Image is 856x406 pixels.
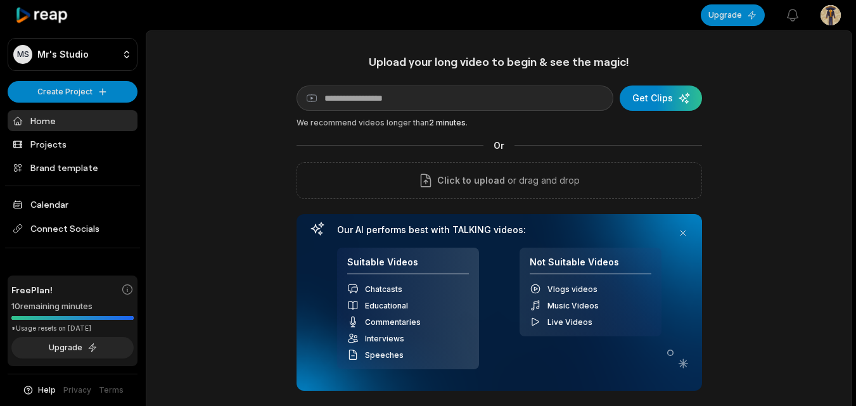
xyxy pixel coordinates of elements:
[337,224,661,236] h3: Our AI performs best with TALKING videos:
[297,54,702,69] h1: Upload your long video to begin & see the magic!
[13,45,32,64] div: MS
[547,317,592,327] span: Live Videos
[63,384,91,396] a: Privacy
[429,118,466,127] span: 2 minutes
[22,384,56,396] button: Help
[99,384,124,396] a: Terms
[8,110,137,131] a: Home
[365,284,402,294] span: Chatcasts
[365,334,404,343] span: Interviews
[530,257,651,275] h4: Not Suitable Videos
[8,134,137,155] a: Projects
[701,4,765,26] button: Upgrade
[8,194,137,215] a: Calendar
[8,81,137,103] button: Create Project
[38,384,56,396] span: Help
[297,117,702,129] div: We recommend videos longer than .
[483,139,514,152] span: Or
[11,337,134,358] button: Upgrade
[11,324,134,333] div: *Usage resets on [DATE]
[37,49,89,60] p: Mr's Studio
[11,300,134,313] div: 10 remaining minutes
[8,157,137,178] a: Brand template
[620,86,702,111] button: Get Clips
[547,284,597,294] span: Vlogs videos
[365,350,404,360] span: Speeches
[547,301,599,310] span: Music Videos
[365,301,408,310] span: Educational
[8,217,137,240] span: Connect Socials
[11,283,53,296] span: Free Plan!
[347,257,469,275] h4: Suitable Videos
[505,173,580,188] p: or drag and drop
[365,317,421,327] span: Commentaries
[437,173,505,188] span: Click to upload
